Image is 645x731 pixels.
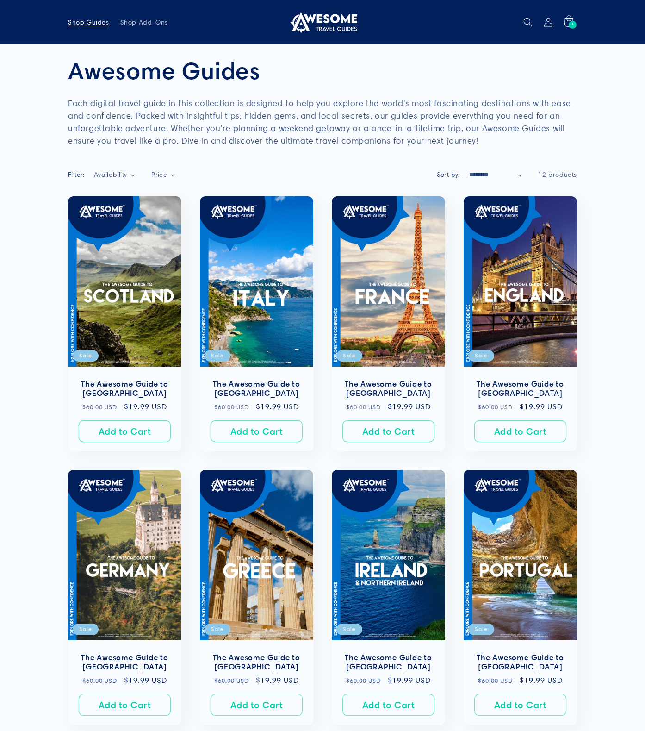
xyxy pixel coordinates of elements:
span: Shop Guides [68,18,109,26]
img: Awesome Travel Guides [288,11,357,33]
p: Each digital travel guide in this collection is designed to help you explore the world's most fas... [68,97,577,147]
summary: Price [151,170,175,180]
span: 12 products [538,170,577,179]
label: Sort by: [437,170,460,179]
a: The Awesome Guide to [GEOGRAPHIC_DATA] [209,653,304,672]
button: Add to Cart [342,420,434,442]
a: Awesome Travel Guides [285,7,361,37]
a: The Awesome Guide to [GEOGRAPHIC_DATA] [473,653,568,672]
summary: Search [518,12,538,32]
span: 1 [571,21,574,29]
button: Add to Cart [211,694,303,716]
button: Add to Cart [211,420,303,442]
a: Shop Add-Ons [115,12,174,32]
summary: Availability (0 selected) [94,170,135,180]
span: Availability [94,170,127,179]
a: The Awesome Guide to [GEOGRAPHIC_DATA] [77,379,172,399]
a: The Awesome Guide to [GEOGRAPHIC_DATA] [341,653,436,672]
button: Add to Cart [474,420,566,442]
button: Add to Cart [474,694,566,716]
span: Price [151,170,167,179]
button: Add to Cart [79,694,171,716]
a: The Awesome Guide to [GEOGRAPHIC_DATA] [341,379,436,399]
a: The Awesome Guide to [GEOGRAPHIC_DATA] [77,653,172,672]
button: Add to Cart [79,420,171,442]
span: Shop Add-Ons [120,18,168,26]
a: Shop Guides [62,12,115,32]
a: The Awesome Guide to [GEOGRAPHIC_DATA] [473,379,568,399]
button: Add to Cart [342,694,434,716]
h2: Filter: [68,170,85,180]
a: The Awesome Guide to [GEOGRAPHIC_DATA] [209,379,304,399]
h1: Awesome Guides [68,56,577,85]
